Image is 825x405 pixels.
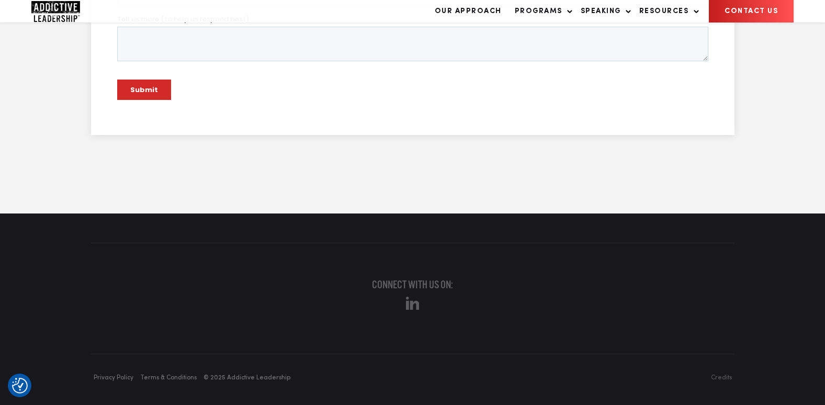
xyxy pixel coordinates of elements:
[31,1,80,22] img: Company Logo
[201,375,293,381] span: © 2025 Addictive Leadership
[138,375,199,381] a: Terms & Conditions
[708,370,734,385] button: Credits
[430,1,507,22] a: Our Approach
[406,297,419,310] img: Linkedin
[12,378,28,393] button: Consent Preferences
[91,375,136,381] a: Privacy Policy
[31,1,94,22] a: Home
[634,1,699,22] a: Resources
[91,278,734,291] h4: Connect with us on:
[510,1,573,22] a: Programs
[12,378,28,393] img: Revisit consent button
[575,1,631,22] a: Speaking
